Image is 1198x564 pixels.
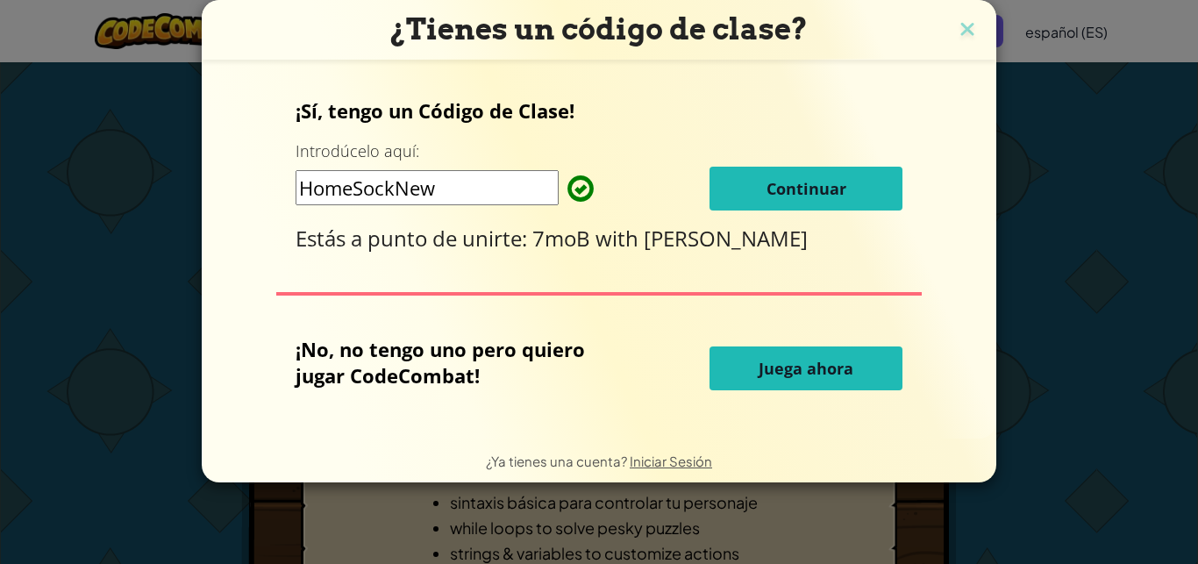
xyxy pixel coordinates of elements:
[767,178,846,199] span: Continuar
[956,18,979,44] img: close icon
[759,358,853,379] span: Juega ahora
[532,224,595,253] span: 7moB
[644,224,808,253] span: [PERSON_NAME]
[595,224,644,253] span: with
[296,97,903,124] p: ¡Sí, tengo un Código de Clase!
[486,453,630,469] span: ¿Ya tienes una cuenta?
[296,336,623,389] p: ¡No, no tengo uno pero quiero jugar CodeCombat!
[296,140,419,162] label: Introdúcelo aquí:
[710,167,902,211] button: Continuar
[710,346,902,390] button: Juega ahora
[630,453,712,469] a: Iniciar Sesión
[390,11,808,46] span: ¿Tienes un código de clase?
[296,224,532,253] span: Estás a punto de unirte:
